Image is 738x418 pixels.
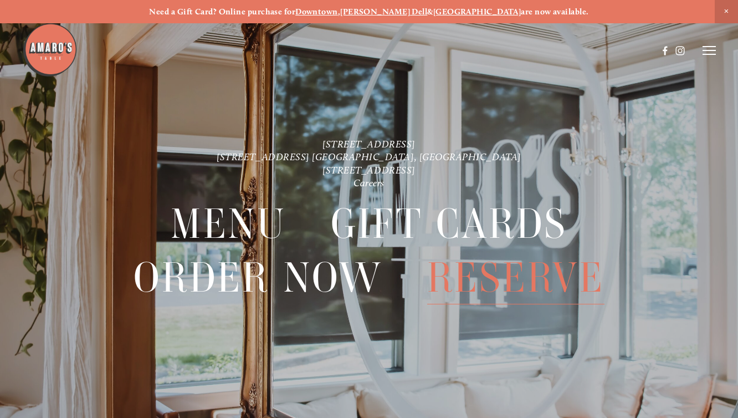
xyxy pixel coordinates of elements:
a: [STREET_ADDRESS] [322,164,416,176]
a: [PERSON_NAME] Dell [340,7,427,17]
a: [GEOGRAPHIC_DATA] [433,7,521,17]
img: Amaro's Table [22,22,78,78]
strong: & [427,7,433,17]
a: [STREET_ADDRESS] [322,138,416,150]
a: Reserve [427,251,604,304]
a: Gift Cards [331,197,567,250]
a: [STREET_ADDRESS] [GEOGRAPHIC_DATA], [GEOGRAPHIC_DATA] [217,151,521,163]
strong: Need a Gift Card? Online purchase for [149,7,295,17]
a: Downtown [295,7,338,17]
a: Order Now [134,251,383,304]
strong: are now available. [521,7,588,17]
strong: , [338,7,340,17]
a: Menu [171,197,286,250]
a: Careers [353,177,385,188]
